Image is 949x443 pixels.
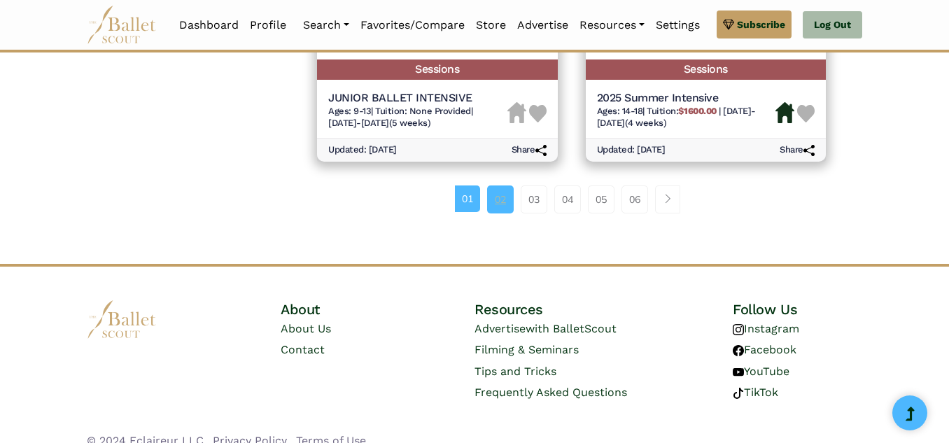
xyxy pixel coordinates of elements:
[474,343,579,356] a: Filming & Seminars
[328,118,430,128] span: [DATE]-[DATE] (5 weeks)
[733,300,862,318] h4: Follow Us
[621,185,648,213] a: 06
[723,17,734,32] img: gem.svg
[328,91,507,106] h5: JUNIOR BALLET INTENSIVE
[281,300,410,318] h4: About
[487,185,514,213] a: 02
[297,10,355,40] a: Search
[678,106,716,116] b: $1600.00
[474,365,556,378] a: Tips and Tricks
[775,102,794,123] img: Housing Available
[803,11,862,39] a: Log Out
[647,106,719,116] span: Tuition:
[529,105,547,122] img: Heart
[174,10,244,40] a: Dashboard
[797,105,815,122] img: Heart
[87,300,157,339] img: logo
[780,144,815,156] h6: Share
[474,300,668,318] h4: Resources
[597,91,776,106] h5: 2025 Summer Intensive
[554,185,581,213] a: 04
[512,144,547,156] h6: Share
[574,10,650,40] a: Resources
[650,10,705,40] a: Settings
[317,59,558,80] h5: Sessions
[328,144,397,156] h6: Updated: [DATE]
[512,10,574,40] a: Advertise
[733,345,744,356] img: facebook logo
[328,106,507,129] h6: | |
[586,59,827,80] h5: Sessions
[597,144,666,156] h6: Updated: [DATE]
[474,386,627,399] a: Frequently Asked Questions
[733,365,789,378] a: YouTube
[281,322,331,335] a: About Us
[328,106,371,116] span: Ages: 9-13
[521,185,547,213] a: 03
[375,106,470,116] span: Tuition: None Provided
[597,106,756,128] span: [DATE]-[DATE] (4 weeks)
[597,106,776,129] h6: | |
[717,10,792,38] a: Subscribe
[733,343,796,356] a: Facebook
[526,322,617,335] span: with BalletScout
[281,343,325,356] a: Contact
[733,388,744,399] img: tiktok logo
[737,17,785,32] span: Subscribe
[733,322,799,335] a: Instagram
[597,106,643,116] span: Ages: 14-18
[244,10,292,40] a: Profile
[507,102,526,123] img: Housing Unavailable
[355,10,470,40] a: Favorites/Compare
[733,367,744,378] img: youtube logo
[470,10,512,40] a: Store
[455,185,688,213] nav: Page navigation example
[733,324,744,335] img: instagram logo
[474,322,617,335] a: Advertisewith BalletScout
[733,386,778,399] a: TikTok
[455,185,480,212] a: 01
[588,185,614,213] a: 05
